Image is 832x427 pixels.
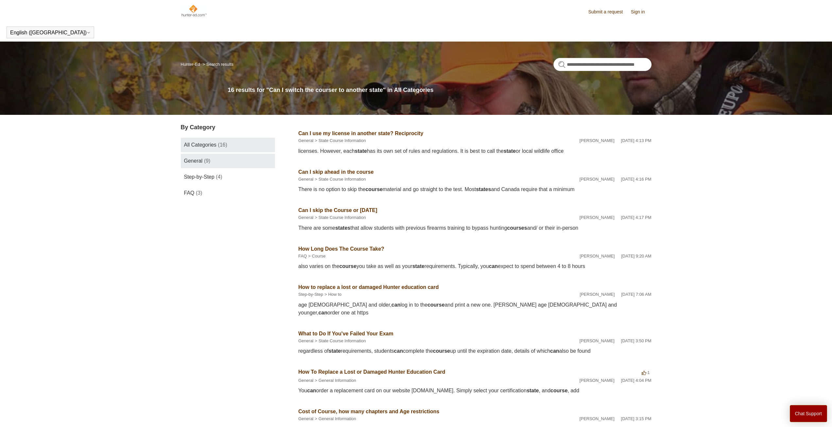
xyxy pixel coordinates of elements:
a: FAQ (3) [181,186,275,200]
span: -1 [642,370,650,375]
time: 02/12/2024, 15:15 [621,416,652,421]
li: How to [323,291,341,298]
li: [PERSON_NAME] [580,253,615,259]
div: regardless of requirements, students complete the up until the expiration date, details of which ... [298,347,652,355]
li: State Course Information [314,338,366,344]
h3: By Category [181,123,275,132]
em: state [329,348,341,354]
li: FAQ [298,253,307,259]
time: 02/12/2024, 16:04 [621,378,652,383]
a: Can I skip ahead in the course [298,169,374,175]
li: General Information [314,377,356,384]
li: Search results [201,62,233,67]
a: All Categories (16) [181,138,275,152]
em: states [476,187,491,192]
time: 02/12/2024, 16:13 [621,138,652,143]
span: (16) [218,142,227,148]
a: General [298,138,314,143]
li: [PERSON_NAME] [580,176,615,183]
a: How To Replace a Lost or Damaged Hunter Education Card [298,369,446,375]
a: General Information [318,416,356,421]
li: [PERSON_NAME] [580,416,615,422]
a: Submit a request [588,9,629,15]
li: State Course Information [314,137,366,144]
li: General [298,137,314,144]
li: General [298,416,314,422]
a: General [298,215,314,220]
em: can [391,302,400,308]
em: states [335,225,350,231]
a: Sign in [631,9,652,15]
li: Hunter-Ed [181,62,201,67]
li: [PERSON_NAME] [580,137,615,144]
em: course [339,263,356,269]
li: State Course Information [314,214,366,221]
a: How to replace a lost or damaged Hunter education card [298,284,439,290]
input: Search [553,58,652,71]
div: also varies on the you take as well as your requirements. Typically, you expect to spend between ... [298,262,652,270]
a: State Course Information [318,338,366,343]
em: course [551,388,568,393]
em: state [503,148,516,154]
em: can [394,348,403,354]
time: 02/12/2024, 15:50 [621,338,652,343]
em: state [412,263,424,269]
em: can [489,263,498,269]
time: 02/12/2024, 16:16 [621,177,652,182]
a: How to [328,292,341,297]
div: You order a replacement card on our website [DOMAIN_NAME]. Simply select your certification , and... [298,387,652,395]
li: [PERSON_NAME] [580,377,615,384]
a: Cost of Course, how many chapters and Age restrictions [298,409,440,414]
a: State Course Information [318,177,366,182]
a: General (9) [181,154,275,168]
li: [PERSON_NAME] [580,214,615,221]
li: [PERSON_NAME] [580,338,615,344]
button: Chat Support [790,405,827,422]
span: (3) [196,190,202,196]
time: 07/28/2022, 07:06 [621,292,651,297]
a: What to Do If You've Failed Your Exam [298,331,394,336]
em: can [550,348,559,354]
em: state [527,388,539,393]
a: Can I skip the Course or [DATE] [298,207,378,213]
span: FAQ [184,190,195,196]
a: General Information [318,378,356,383]
em: can [307,388,316,393]
a: Course [312,254,326,258]
h1: 16 results for "Can I switch the courser to another state" in All Categories [228,86,652,95]
li: General Information [314,416,356,422]
a: Step-by-Step [298,292,323,297]
a: Hunter-Ed [181,62,200,67]
img: Hunter-Ed Help Center home page [181,4,207,17]
span: Step-by-Step [184,174,214,180]
em: course [428,302,445,308]
span: General [184,158,203,164]
li: Course [307,253,326,259]
a: Step-by-Step (4) [181,170,275,184]
a: General [298,378,314,383]
a: State Course Information [318,138,366,143]
li: [PERSON_NAME] [580,291,615,298]
span: All Categories [184,142,217,148]
li: General [298,214,314,221]
em: courses [507,225,527,231]
a: How Long Does The Course Take? [298,246,384,252]
li: General [298,377,314,384]
li: State Course Information [314,176,366,183]
a: General [298,416,314,421]
span: (4) [216,174,222,180]
div: age [DEMOGRAPHIC_DATA] and older, log in to the and print a new one. [PERSON_NAME] age [DEMOGRAPH... [298,301,652,317]
em: course [433,348,450,354]
button: English ([GEOGRAPHIC_DATA]) [10,30,91,36]
em: can [318,310,328,315]
span: (9) [204,158,211,164]
li: Step-by-Step [298,291,323,298]
a: General [298,177,314,182]
a: Can I use my license in another state? Reciprocity [298,131,423,136]
a: FAQ [298,254,307,258]
a: State Course Information [318,215,366,220]
div: There is no option to skip the material and go straight to the test. Most and Canada require that... [298,186,652,193]
time: 02/12/2024, 16:17 [621,215,652,220]
em: course [365,187,382,192]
